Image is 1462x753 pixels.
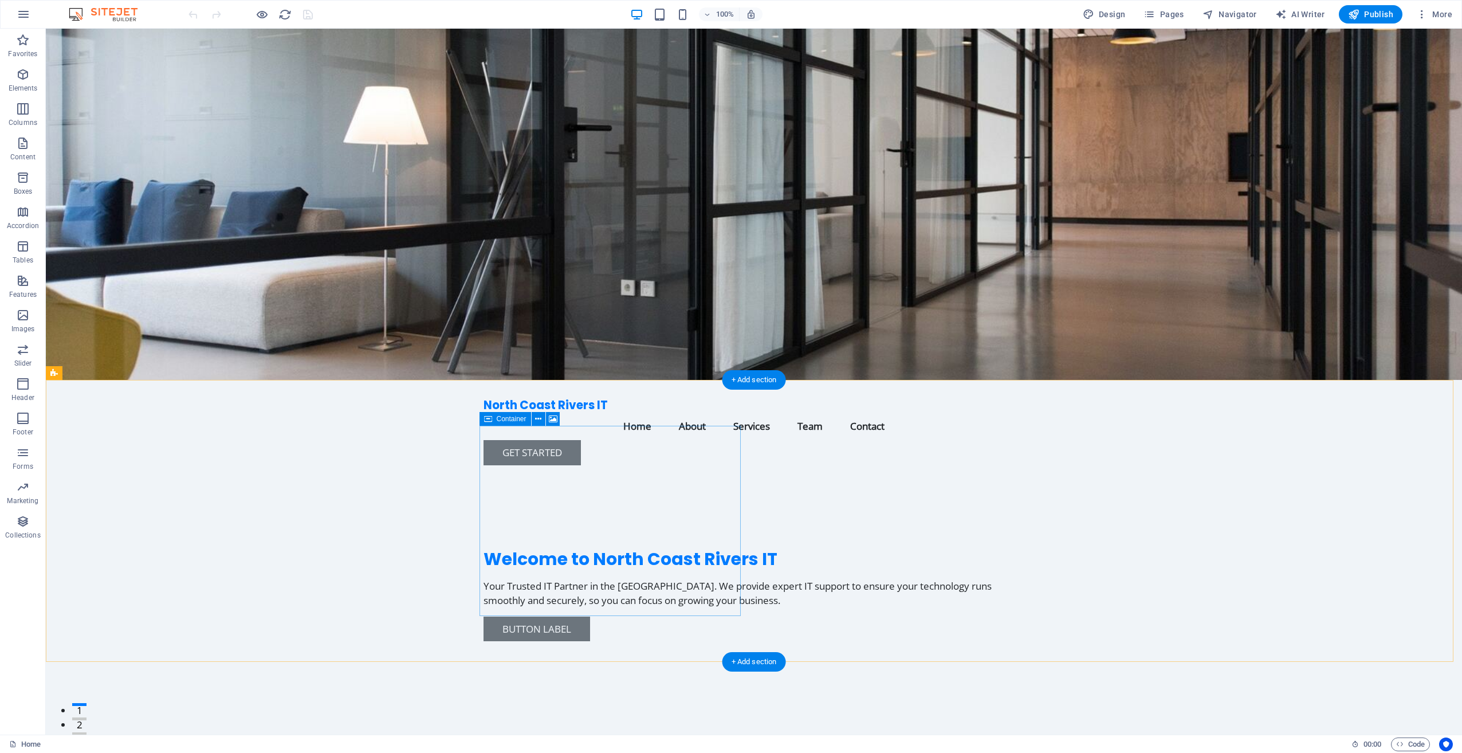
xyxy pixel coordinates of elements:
[1351,738,1382,751] h6: Session time
[278,7,292,21] button: reload
[1339,5,1402,23] button: Publish
[1371,740,1373,748] span: :
[13,428,33,437] p: Footer
[1439,738,1453,751] button: Usercentrics
[1143,9,1184,20] span: Pages
[722,652,786,672] div: + Add section
[26,689,41,692] button: 2
[1363,738,1381,751] span: 00 00
[722,370,786,390] div: + Add section
[9,118,37,127] p: Columns
[497,415,526,422] span: Container
[11,324,35,334] p: Images
[1078,5,1130,23] button: Design
[699,7,740,21] button: 100%
[255,7,269,21] button: Click here to leave preview mode and continue editing
[1139,5,1188,23] button: Pages
[1275,9,1325,20] span: AI Writer
[66,7,152,21] img: Editor Logo
[26,674,41,677] button: 1
[9,290,37,299] p: Features
[1202,9,1257,20] span: Navigator
[26,704,41,707] button: 3
[13,462,33,471] p: Forms
[716,7,734,21] h6: 100%
[1198,5,1261,23] button: Navigator
[13,256,33,265] p: Tables
[1348,9,1393,20] span: Publish
[1416,9,1452,20] span: More
[8,49,37,58] p: Favorites
[9,738,41,751] a: Click to cancel selection. Double-click to open Pages
[10,152,36,162] p: Content
[1391,738,1430,751] button: Code
[1271,5,1330,23] button: AI Writer
[1083,9,1126,20] span: Design
[1396,738,1425,751] span: Code
[14,359,32,368] p: Slider
[1412,5,1457,23] button: More
[5,531,40,540] p: Collections
[9,84,38,93] p: Elements
[278,8,292,21] i: Reload page
[14,187,33,196] p: Boxes
[7,496,38,505] p: Marketing
[11,393,34,402] p: Header
[7,221,39,230] p: Accordion
[746,9,756,19] i: On resize automatically adjust zoom level to fit chosen device.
